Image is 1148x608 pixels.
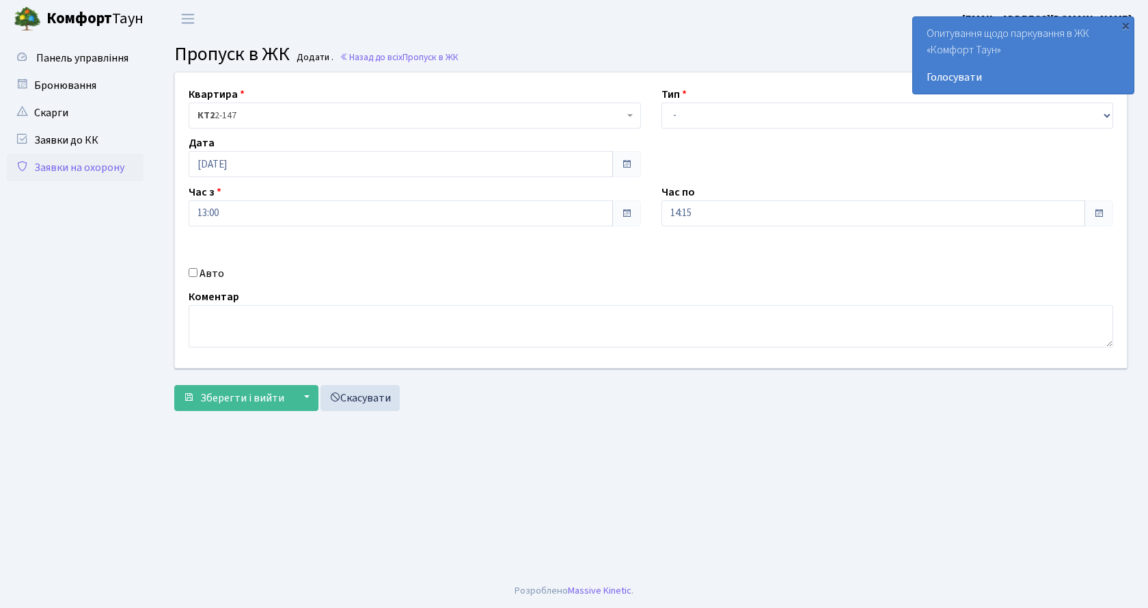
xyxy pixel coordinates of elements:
span: Таун [46,8,143,31]
label: Авто [200,265,224,282]
a: Бронювання [7,72,143,99]
label: Дата [189,135,215,151]
small: Додати . [294,52,333,64]
label: Коментар [189,289,239,305]
div: Розроблено . [515,583,633,598]
a: Скасувати [320,385,400,411]
span: Зберегти і вийти [200,391,284,406]
span: Пропуск в ЖК [402,51,459,64]
a: Скарги [7,99,143,127]
a: Голосувати [927,69,1120,85]
label: Час по [661,184,695,200]
b: КТ2 [197,109,215,122]
b: [EMAIL_ADDRESS][DOMAIN_NAME] [962,12,1132,27]
div: Опитування щодо паркування в ЖК «Комфорт Таун» [913,17,1134,94]
button: Переключити навігацію [171,8,205,30]
label: Тип [661,86,687,103]
label: Час з [189,184,221,200]
a: Панель управління [7,44,143,72]
span: Панель управління [36,51,128,66]
b: Комфорт [46,8,112,29]
a: [EMAIL_ADDRESS][DOMAIN_NAME] [962,11,1132,27]
span: <b>КТ2</b>&nbsp;&nbsp;&nbsp;2-147 [189,103,641,129]
a: Massive Kinetic [568,583,631,598]
label: Квартира [189,86,245,103]
a: Заявки на охорону [7,154,143,181]
button: Зберегти і вийти [174,385,293,411]
a: Заявки до КК [7,127,143,154]
span: <b>КТ2</b>&nbsp;&nbsp;&nbsp;2-147 [197,109,624,122]
span: Пропуск в ЖК [174,40,290,68]
div: × [1119,18,1132,32]
a: Назад до всіхПропуск в ЖК [340,51,459,64]
img: logo.png [14,5,41,33]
